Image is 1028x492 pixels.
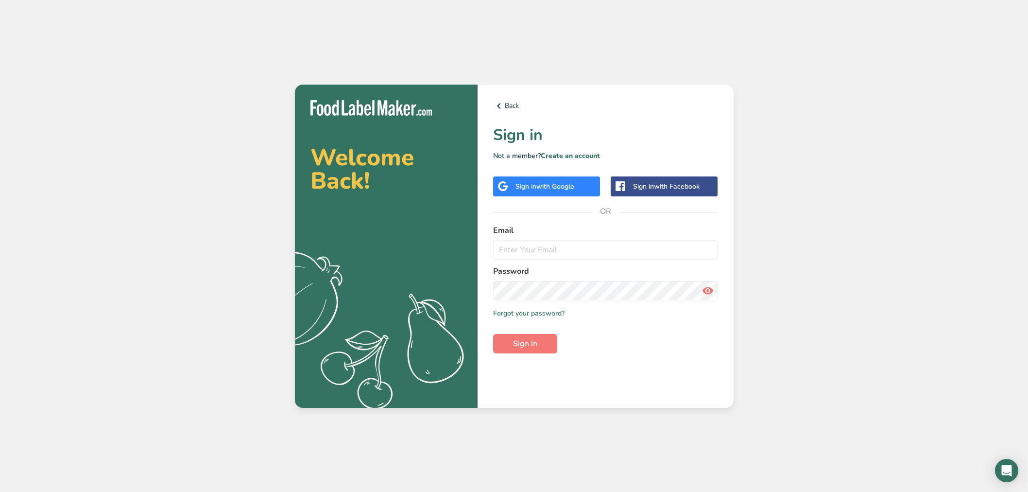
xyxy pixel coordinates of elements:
button: Sign in [493,334,557,353]
div: Open Intercom Messenger [995,459,1018,482]
img: Food Label Maker [310,100,432,116]
a: Forgot your password? [493,308,565,318]
input: Enter Your Email [493,240,718,260]
span: with Facebook [654,182,700,191]
a: Create an account [541,151,600,160]
a: Back [493,100,718,112]
span: Sign in [513,338,537,350]
div: Sign in [515,181,574,192]
h1: Sign in [493,123,718,147]
span: with Google [536,182,574,191]
div: Sign in [633,181,700,192]
label: Email [493,225,718,236]
p: Not a member? [493,151,718,161]
h2: Welcome Back! [310,146,462,193]
span: OR [591,197,620,226]
label: Password [493,265,718,277]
